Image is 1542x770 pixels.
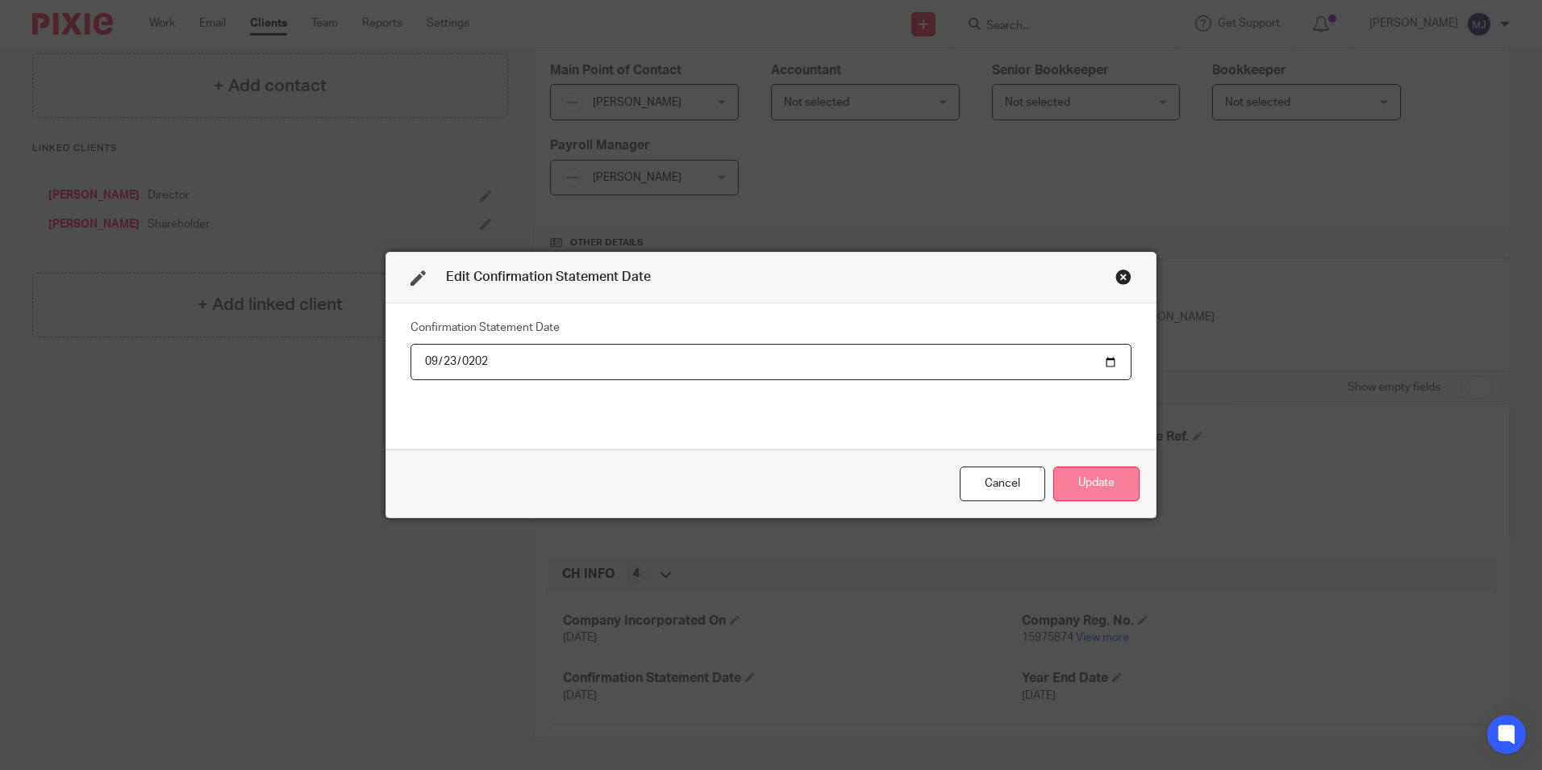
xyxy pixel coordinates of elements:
input: YYYY-MM-DD [411,344,1131,380]
span: Edit Confirmation Statement Date [446,270,651,283]
button: Update [1053,467,1140,501]
div: Close this dialog window [1115,269,1131,285]
label: Confirmation Statement Date [411,320,560,336]
div: Close this dialog window [960,467,1045,501]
